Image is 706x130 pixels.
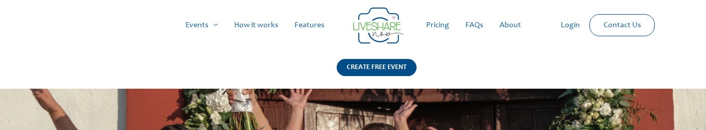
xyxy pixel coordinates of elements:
[457,9,491,41] a: FAQs
[553,9,588,41] a: Login
[418,9,457,41] a: Pricing
[226,9,286,41] a: How it works
[18,9,688,41] nav: Site Navigation
[286,9,333,41] a: Features
[337,59,417,76] div: CREATE FREE EVENT
[353,8,404,44] img: Group 14 | Live Photo Slideshow for Events | Create Free Events Album for Any Occasion
[337,59,417,89] a: CREATE FREE EVENT
[491,9,529,41] a: About
[595,15,649,36] a: Contact Us
[177,9,226,41] a: Events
